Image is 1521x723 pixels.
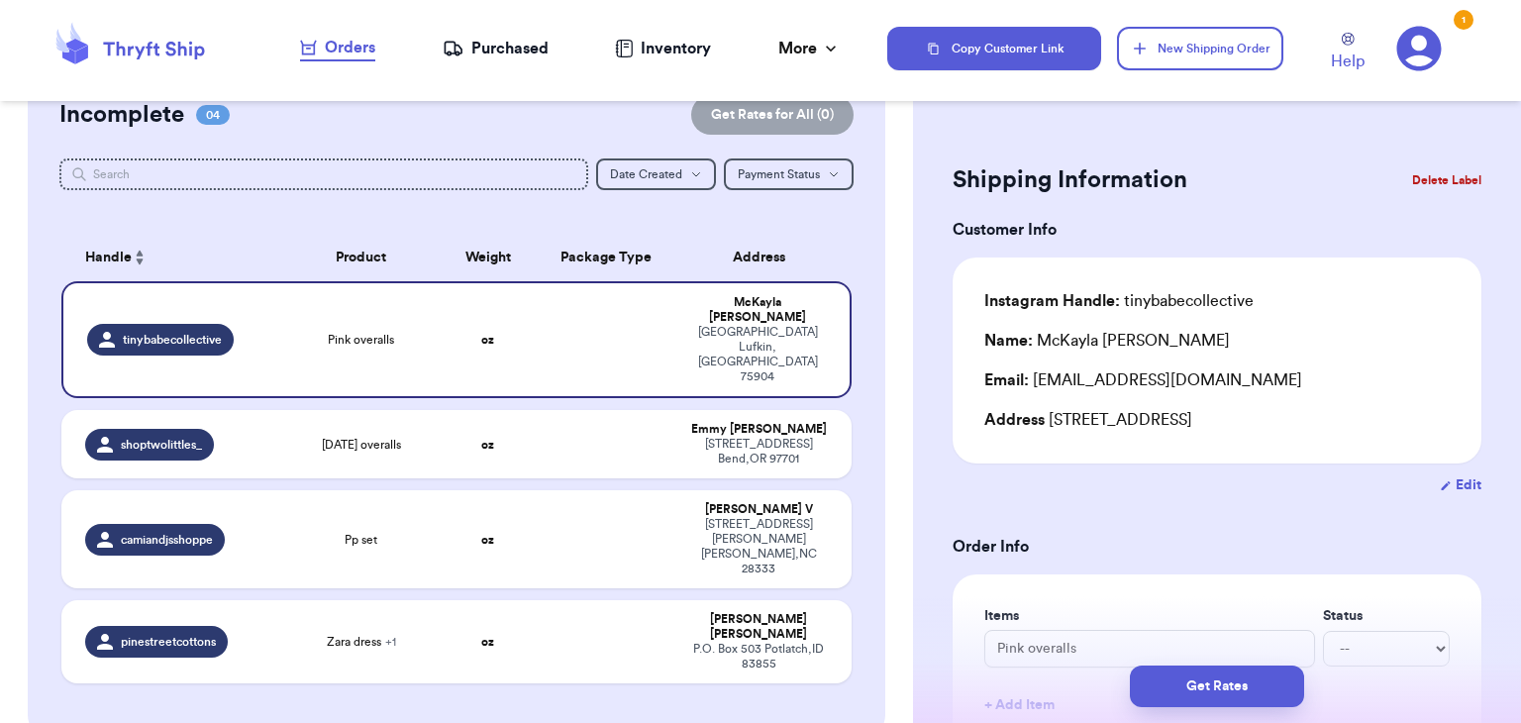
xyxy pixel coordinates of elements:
span: + 1 [385,636,396,648]
th: Package Type [536,234,678,281]
button: Get Rates for All (0) [691,95,854,135]
span: camiandjsshoppe [121,532,213,548]
span: Payment Status [738,168,820,180]
th: Weight [441,234,536,281]
div: [PERSON_NAME] V [689,502,828,517]
span: Address [984,412,1045,428]
span: 04 [196,105,230,125]
span: Name: [984,333,1033,349]
div: [STREET_ADDRESS] Bend , OR 97701 [689,437,828,466]
strong: oz [481,439,494,451]
a: Inventory [615,37,711,60]
a: Help [1331,33,1365,73]
span: Pp set [345,532,377,548]
span: Zara dress [327,634,396,650]
a: Orders [300,36,375,61]
label: Status [1323,606,1450,626]
strong: oz [481,334,494,346]
a: 1 [1396,26,1442,71]
div: [GEOGRAPHIC_DATA] Lufkin , [GEOGRAPHIC_DATA] 75904 [689,325,826,384]
a: Purchased [443,37,549,60]
button: Sort ascending [132,246,148,269]
button: Delete Label [1404,158,1489,202]
th: Address [677,234,852,281]
input: Search [59,158,588,190]
button: Date Created [596,158,716,190]
div: tinybabecollective [984,289,1254,313]
h2: Incomplete [59,99,184,131]
span: Instagram Handle: [984,293,1120,309]
button: New Shipping Order [1117,27,1283,70]
button: Payment Status [724,158,854,190]
span: Help [1331,50,1365,73]
div: More [778,37,841,60]
div: McKayla [PERSON_NAME] [984,329,1230,353]
div: [STREET_ADDRESS][PERSON_NAME] [PERSON_NAME] , NC 28333 [689,517,828,576]
span: pinestreetcottons [121,634,216,650]
div: [PERSON_NAME] [PERSON_NAME] [689,612,828,642]
div: 1 [1454,10,1473,30]
span: tinybabecollective [123,332,222,348]
div: Emmy [PERSON_NAME] [689,422,828,437]
span: Email: [984,372,1029,388]
strong: oz [481,534,494,546]
div: McKayla [PERSON_NAME] [689,295,826,325]
h3: Customer Info [953,218,1481,242]
span: [DATE] overalls [322,437,401,453]
label: Items [984,606,1315,626]
strong: oz [481,636,494,648]
div: [STREET_ADDRESS] [984,408,1450,432]
h3: Order Info [953,535,1481,559]
div: [EMAIL_ADDRESS][DOMAIN_NAME] [984,368,1450,392]
span: shoptwolittles_ [121,437,202,453]
h2: Shipping Information [953,164,1187,196]
div: Orders [300,36,375,59]
div: P.O. Box 503 Potlatch , ID 83855 [689,642,828,671]
span: Handle [85,248,132,268]
span: Pink overalls [328,332,394,348]
button: Copy Customer Link [887,27,1101,70]
span: Date Created [610,168,682,180]
button: Get Rates [1130,666,1304,707]
button: Edit [1440,475,1481,495]
th: Product [282,234,441,281]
